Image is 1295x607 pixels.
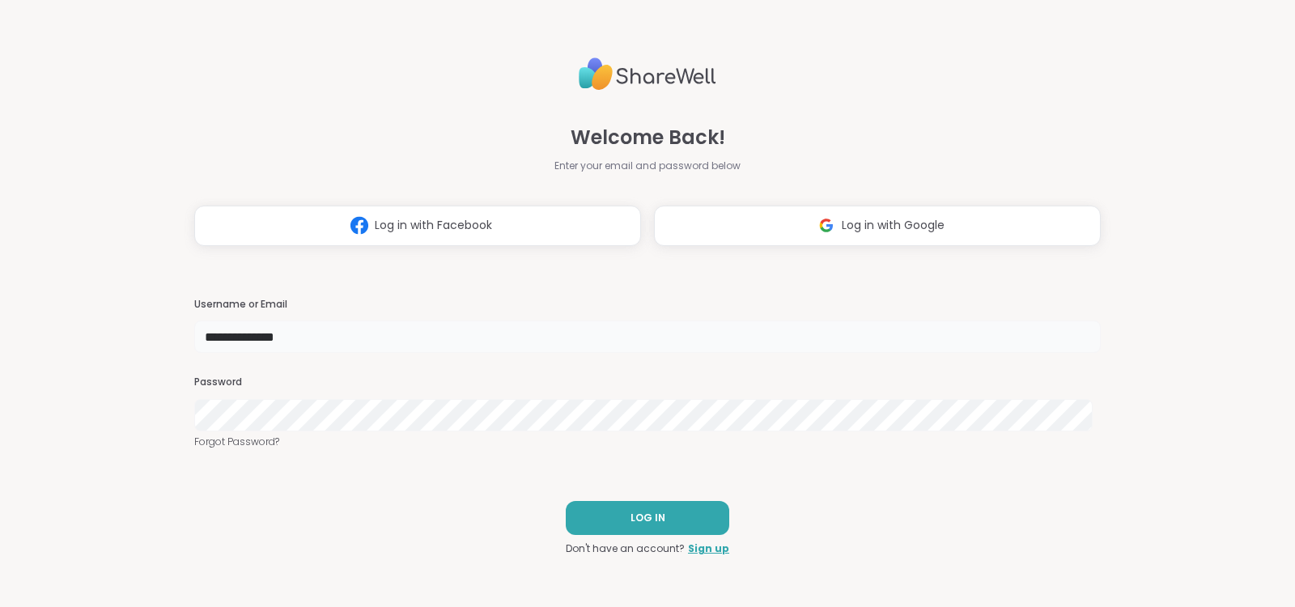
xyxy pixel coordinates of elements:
[654,206,1101,246] button: Log in with Google
[554,159,741,173] span: Enter your email and password below
[566,541,685,556] span: Don't have an account?
[566,501,729,535] button: LOG IN
[194,435,1101,449] a: Forgot Password?
[194,376,1101,389] h3: Password
[194,298,1101,312] h3: Username or Email
[842,217,945,234] span: Log in with Google
[811,210,842,240] img: ShareWell Logomark
[579,51,716,97] img: ShareWell Logo
[631,511,665,525] span: LOG IN
[688,541,729,556] a: Sign up
[375,217,492,234] span: Log in with Facebook
[344,210,375,240] img: ShareWell Logomark
[571,123,725,152] span: Welcome Back!
[194,206,641,246] button: Log in with Facebook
